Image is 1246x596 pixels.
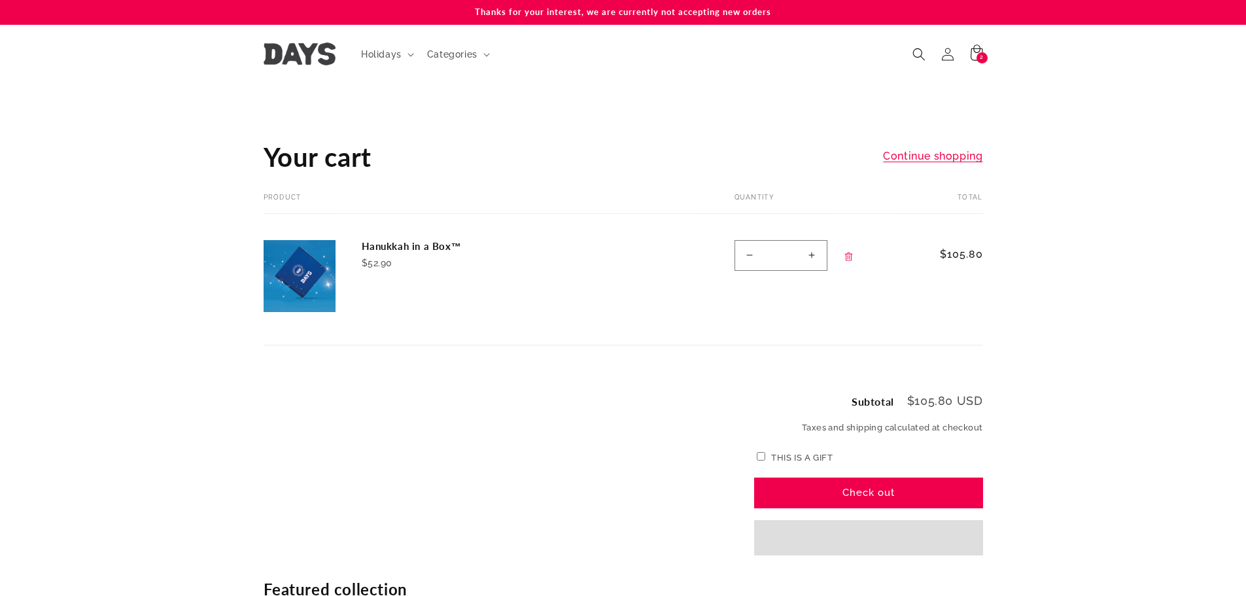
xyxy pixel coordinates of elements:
[837,243,860,270] a: Remove Hanukkah in a Box™
[883,147,982,166] a: Continue shopping
[754,478,983,508] button: Check out
[765,240,797,271] input: Quantity for Hanukkah in a Box™
[695,194,898,214] th: Quantity
[362,256,558,270] div: $52.90
[754,421,983,434] small: Taxes and shipping calculated at checkout
[264,140,372,174] h1: Your cart
[353,41,419,68] summary: Holidays
[852,396,894,407] h2: Subtotal
[362,240,558,253] a: Hanukkah in a Box™
[264,43,336,65] img: Days United
[264,194,695,214] th: Product
[907,395,983,407] p: $105.80 USD
[924,247,983,262] span: $105.80
[898,194,983,214] th: Total
[427,48,477,60] span: Categories
[980,52,984,63] span: 2
[361,48,402,60] span: Holidays
[771,453,833,463] label: This is a gift
[419,41,495,68] summary: Categories
[905,40,933,69] summary: Search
